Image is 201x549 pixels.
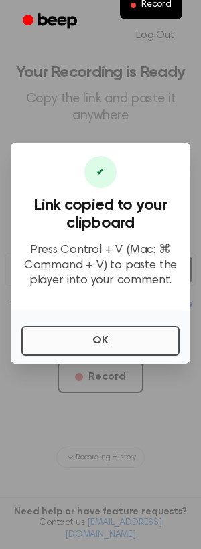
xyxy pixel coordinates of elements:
[13,9,89,35] a: Beep
[21,243,180,289] p: Press Control + V (Mac: ⌘ Command + V) to paste the player into your comment.
[123,19,188,52] a: Log Out
[84,156,117,188] div: ✔
[21,326,180,356] button: OK
[21,196,180,232] h3: Link copied to your clipboard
